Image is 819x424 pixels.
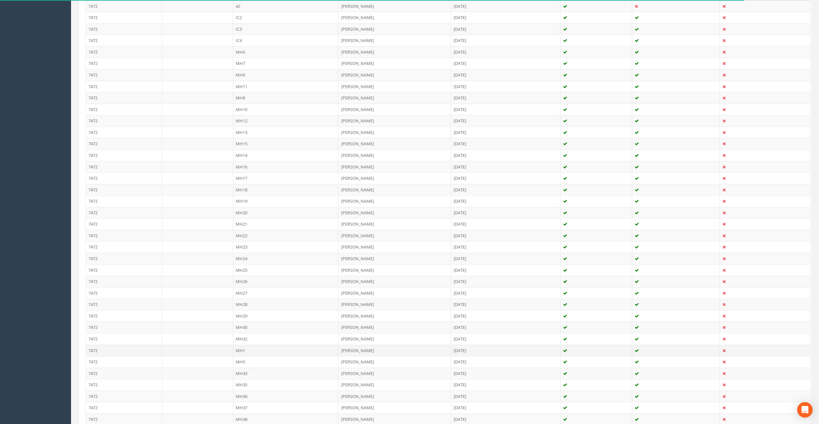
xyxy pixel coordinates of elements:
[338,138,451,149] td: [PERSON_NAME]
[451,12,560,23] td: [DATE]
[86,310,162,322] td: 7472
[338,368,451,379] td: [PERSON_NAME]
[451,57,560,69] td: [DATE]
[451,138,560,149] td: [DATE]
[451,345,560,356] td: [DATE]
[86,264,162,276] td: 7472
[338,241,451,253] td: [PERSON_NAME]
[233,35,339,46] td: IC4
[451,126,560,138] td: [DATE]
[451,310,560,322] td: [DATE]
[233,23,339,35] td: IC3
[86,218,162,230] td: 7472
[451,287,560,299] td: [DATE]
[338,356,451,368] td: [PERSON_NAME]
[338,379,451,390] td: [PERSON_NAME]
[451,298,560,310] td: [DATE]
[451,92,560,104] td: [DATE]
[338,218,451,230] td: [PERSON_NAME]
[233,264,339,276] td: MH25
[451,253,560,264] td: [DATE]
[338,276,451,287] td: [PERSON_NAME]
[338,23,451,35] td: [PERSON_NAME]
[86,12,162,23] td: 7472
[451,402,560,413] td: [DATE]
[338,345,451,356] td: [PERSON_NAME]
[86,230,162,241] td: 7472
[451,195,560,207] td: [DATE]
[338,46,451,58] td: [PERSON_NAME]
[338,35,451,46] td: [PERSON_NAME]
[86,287,162,299] td: 7472
[451,218,560,230] td: [DATE]
[338,92,451,104] td: [PERSON_NAME]
[338,115,451,126] td: [PERSON_NAME]
[233,115,339,126] td: MH12
[86,35,162,46] td: 7472
[338,69,451,81] td: [PERSON_NAME]
[233,126,339,138] td: MH13
[338,402,451,413] td: [PERSON_NAME]
[233,218,339,230] td: MH21
[338,184,451,196] td: [PERSON_NAME]
[451,207,560,218] td: [DATE]
[451,379,560,390] td: [DATE]
[451,184,560,196] td: [DATE]
[86,172,162,184] td: 7472
[233,184,339,196] td: MH18
[338,390,451,402] td: [PERSON_NAME]
[233,149,339,161] td: MH14
[86,161,162,173] td: 7472
[86,379,162,390] td: 7472
[86,276,162,287] td: 7472
[86,149,162,161] td: 7472
[451,23,560,35] td: [DATE]
[338,298,451,310] td: [PERSON_NAME]
[233,356,339,368] td: MH5
[451,333,560,345] td: [DATE]
[338,161,451,173] td: [PERSON_NAME]
[233,172,339,184] td: MH17
[233,195,339,207] td: MH19
[86,298,162,310] td: 7472
[451,321,560,333] td: [DATE]
[233,92,339,104] td: MH8
[86,390,162,402] td: 7472
[86,46,162,58] td: 7472
[86,0,162,12] td: 7472
[233,345,339,356] td: MH1
[86,92,162,104] td: 7472
[86,253,162,264] td: 7472
[233,12,339,23] td: IC2
[451,241,560,253] td: [DATE]
[233,333,339,345] td: MH32
[233,241,339,253] td: MH23
[233,310,339,322] td: MH29
[338,12,451,23] td: [PERSON_NAME]
[451,172,560,184] td: [DATE]
[338,0,451,12] td: [PERSON_NAME]
[233,368,339,379] td: MH33
[338,310,451,322] td: [PERSON_NAME]
[338,207,451,218] td: [PERSON_NAME]
[233,57,339,69] td: MH7
[451,149,560,161] td: [DATE]
[338,230,451,241] td: [PERSON_NAME]
[338,321,451,333] td: [PERSON_NAME]
[86,402,162,413] td: 7472
[451,104,560,115] td: [DATE]
[797,402,813,418] div: Open Intercom Messenger
[451,368,560,379] td: [DATE]
[451,115,560,126] td: [DATE]
[233,161,339,173] td: MH16
[233,0,339,12] td: 42
[233,253,339,264] td: MH24
[233,81,339,92] td: MH11
[233,69,339,81] td: MH9
[86,69,162,81] td: 7472
[233,104,339,115] td: MH10
[451,46,560,58] td: [DATE]
[338,149,451,161] td: [PERSON_NAME]
[338,264,451,276] td: [PERSON_NAME]
[233,207,339,218] td: MH20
